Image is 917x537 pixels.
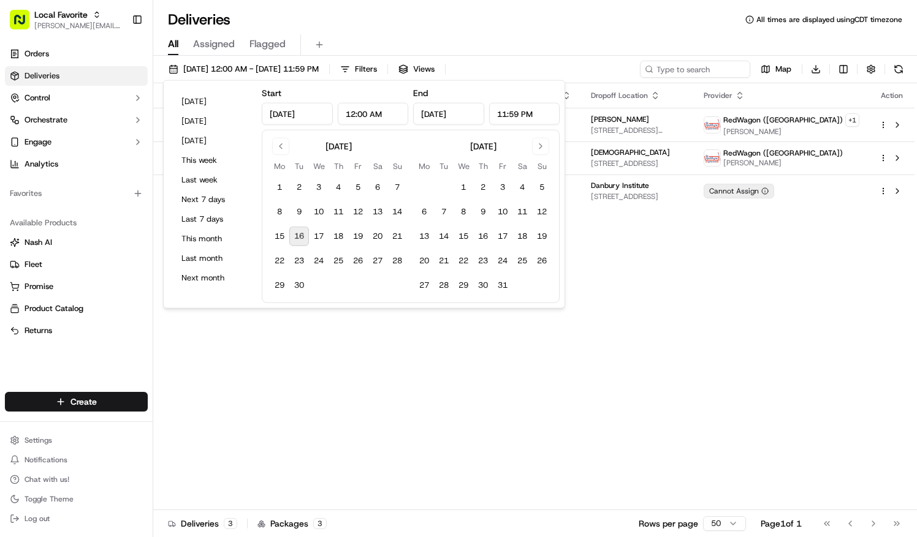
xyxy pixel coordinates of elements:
[348,202,368,222] button: 12
[5,132,148,152] button: Engage
[309,202,329,222] button: 10
[454,202,473,222] button: 8
[414,202,434,222] button: 6
[183,64,319,75] span: [DATE] 12:00 AM - [DATE] 11:59 PM
[270,160,289,173] th: Monday
[329,227,348,246] button: 18
[454,276,473,295] button: 29
[270,251,289,271] button: 22
[309,251,329,271] button: 24
[434,227,454,246] button: 14
[176,171,249,189] button: Last week
[434,251,454,271] button: 21
[309,227,329,246] button: 17
[34,9,88,21] button: Local Favorite
[704,184,774,198] div: Cannot Assign
[289,227,309,246] button: 16
[532,251,552,271] button: 26
[55,116,201,129] div: Start new chat
[387,202,407,222] button: 14
[761,517,802,530] div: Page 1 of 1
[309,178,329,197] button: 3
[532,227,552,246] button: 19
[591,126,684,135] span: [STREET_ADDRESS][PERSON_NAME]
[10,281,143,292] a: Promise
[723,115,843,125] span: RedWagon ([GEOGRAPHIC_DATA])
[473,160,493,173] th: Thursday
[270,178,289,197] button: 1
[493,178,512,197] button: 3
[289,202,309,222] button: 9
[5,66,148,86] a: Deliveries
[25,259,42,270] span: Fleet
[591,148,670,157] span: [DEMOGRAPHIC_DATA]
[289,178,309,197] button: 2
[25,514,50,524] span: Log out
[25,190,34,200] img: 1736555255976-a54dd68f-1ca7-489b-9aae-adbdc363a1c4
[25,137,51,148] span: Engage
[270,227,289,246] button: 15
[193,37,235,51] span: Assigned
[454,251,473,271] button: 22
[176,113,249,130] button: [DATE]
[190,156,223,171] button: See all
[176,211,249,228] button: Last 7 days
[473,251,493,271] button: 23
[5,255,148,274] button: Fleet
[5,154,148,174] a: Analytics
[5,490,148,508] button: Toggle Theme
[879,91,905,100] div: Action
[639,517,698,530] p: Rows per page
[723,158,843,168] span: [PERSON_NAME]
[368,160,387,173] th: Saturday
[393,61,440,78] button: Views
[176,250,249,267] button: Last month
[10,259,143,270] a: Fleet
[5,88,148,108] button: Control
[176,152,249,169] button: This week
[591,91,648,100] span: Dropoff Location
[34,21,122,31] button: [PERSON_NAME][EMAIL_ADDRESS][PERSON_NAME][DOMAIN_NAME]
[25,435,52,445] span: Settings
[12,48,223,68] p: Welcome 👋
[348,227,368,246] button: 19
[104,241,113,251] div: 💻
[532,178,552,197] button: 5
[473,276,493,295] button: 30
[704,117,720,133] img: time_to_eat_nevada_logo
[12,116,34,138] img: 1736555255976-a54dd68f-1ca7-489b-9aae-adbdc363a1c4
[25,48,49,59] span: Orders
[5,392,148,411] button: Create
[454,160,473,173] th: Wednesday
[25,240,94,252] span: Knowledge Base
[12,159,82,168] div: Past conversations
[163,61,324,78] button: [DATE] 12:00 AM - [DATE] 11:59 PM
[387,160,407,173] th: Sunday
[591,192,684,201] span: [STREET_ADDRESS]
[387,227,407,246] button: 21
[473,178,493,197] button: 2
[414,276,434,295] button: 27
[257,517,327,530] div: Packages
[289,251,309,271] button: 23
[249,37,286,51] span: Flagged
[165,189,169,199] span: •
[12,12,37,36] img: Nash
[12,178,32,197] img: Dianne Alexi Soriano
[640,61,750,78] input: Type to search
[493,160,512,173] th: Friday
[32,78,221,91] input: Got a question? Start typing here...
[168,10,230,29] h1: Deliveries
[10,325,143,336] a: Returns
[309,160,329,173] th: Wednesday
[168,37,178,51] span: All
[176,269,249,287] button: Next month
[25,159,58,170] span: Analytics
[532,202,552,222] button: 12
[272,138,289,155] button: Go to previous month
[208,120,223,135] button: Start new chat
[368,251,387,271] button: 27
[473,227,493,246] button: 16
[723,148,843,158] span: RedWagon ([GEOGRAPHIC_DATA])
[704,91,732,100] span: Provider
